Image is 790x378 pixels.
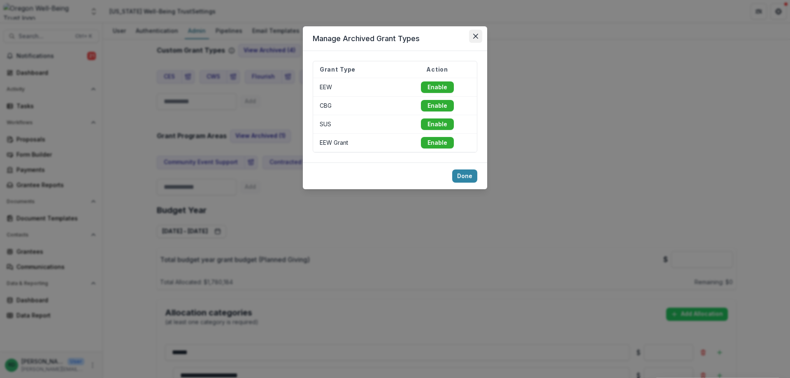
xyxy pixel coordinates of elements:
th: Action [397,61,477,78]
button: Enable [421,137,454,148]
td: CBG [313,97,397,115]
header: Manage Archived Grant Types [303,26,487,51]
button: Enable [421,100,454,111]
td: EEW [313,78,397,97]
button: Enable [421,118,454,130]
button: Done [452,169,477,183]
th: Grant Type [313,61,397,78]
button: Close [469,30,482,43]
td: SUS [313,115,397,134]
td: EEW Grant [313,134,397,152]
button: Enable [421,81,454,93]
